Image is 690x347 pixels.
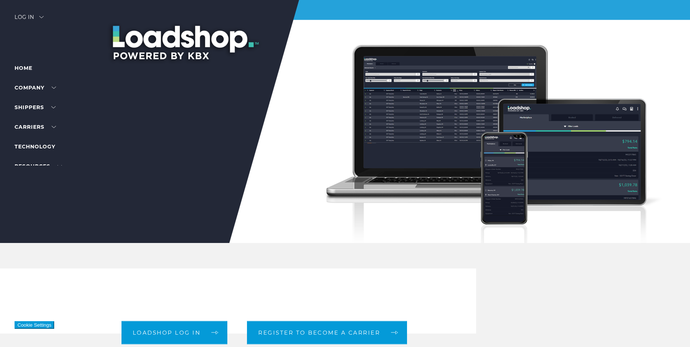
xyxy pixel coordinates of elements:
[15,321,54,329] button: Cookie Settings
[133,330,201,335] span: Loadshop log in
[15,163,62,169] a: RESOURCES
[258,330,380,335] span: Register to become a carrier
[15,124,56,130] a: Carriers
[121,321,228,344] a: Loadshop log in arrow arrow
[39,16,44,18] img: arrow
[318,15,372,47] img: kbx logo
[15,15,44,25] div: Log in
[247,321,407,344] a: Register to become a carrier arrow arrow
[15,84,56,91] a: Company
[15,143,55,150] a: Technology
[15,65,32,71] a: Home
[15,104,56,111] a: SHIPPERS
